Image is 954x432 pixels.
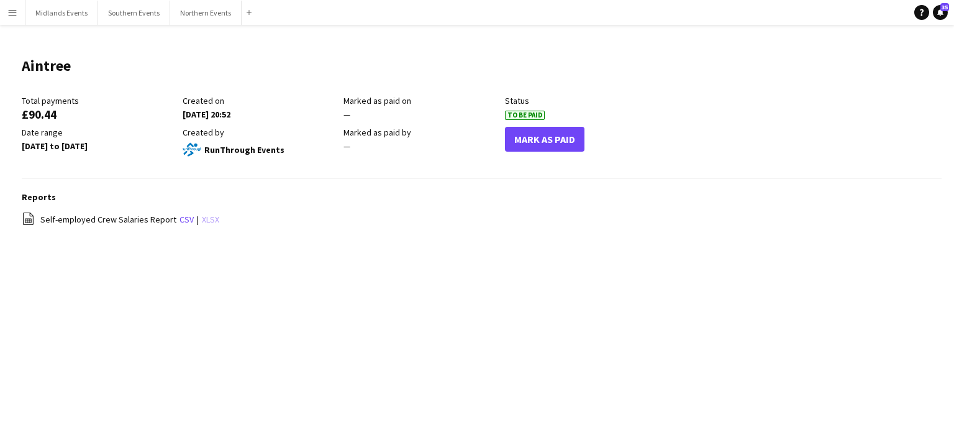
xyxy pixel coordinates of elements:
[22,191,942,203] h3: Reports
[22,127,176,138] div: Date range
[933,5,948,20] a: 35
[22,57,71,75] h1: Aintree
[22,95,176,106] div: Total payments
[40,214,176,225] span: Self-employed Crew Salaries Report
[22,212,942,227] div: |
[183,140,337,159] div: RunThrough Events
[343,109,350,120] span: —
[343,95,498,106] div: Marked as paid on
[22,140,176,152] div: [DATE] to [DATE]
[505,111,545,120] span: To Be Paid
[505,127,584,152] button: Mark As Paid
[22,109,176,120] div: £90.44
[183,127,337,138] div: Created by
[179,214,194,225] a: csv
[343,127,498,138] div: Marked as paid by
[183,95,337,106] div: Created on
[343,140,350,152] span: —
[940,3,949,11] span: 35
[183,109,337,120] div: [DATE] 20:52
[170,1,242,25] button: Northern Events
[98,1,170,25] button: Southern Events
[505,95,660,106] div: Status
[25,1,98,25] button: Midlands Events
[202,214,219,225] a: xlsx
